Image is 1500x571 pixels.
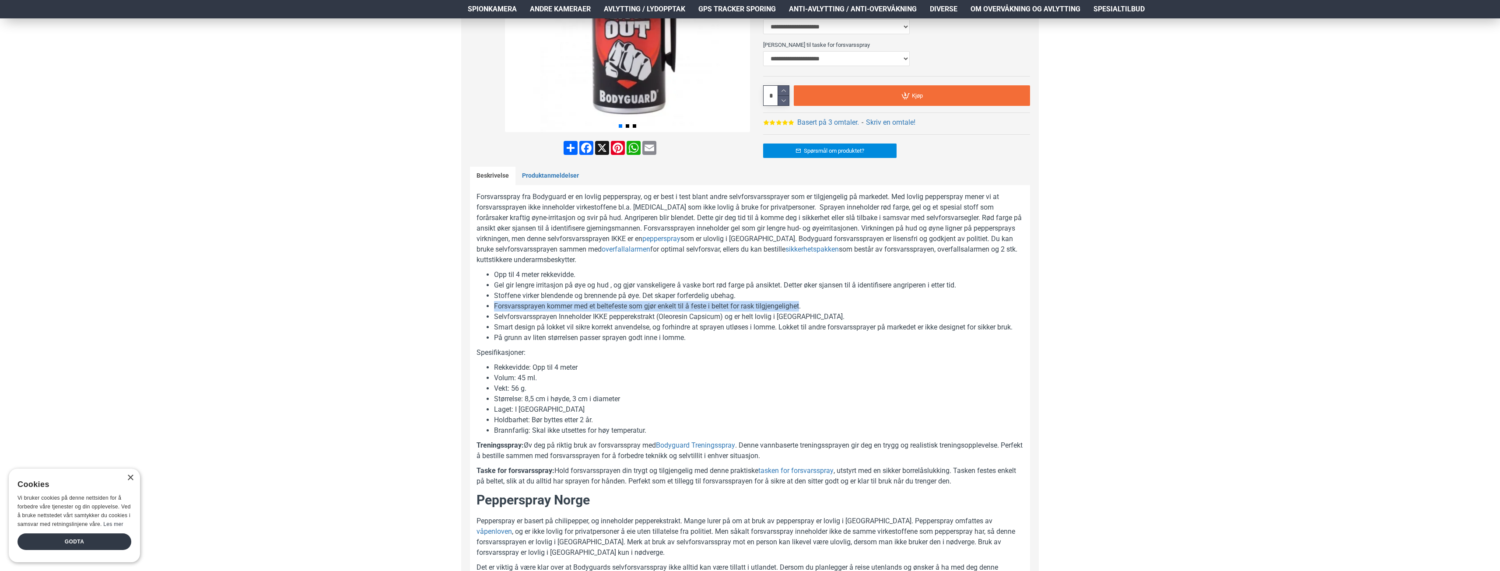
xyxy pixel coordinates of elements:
a: Basert på 3 omtaler. [797,117,859,128]
a: pepperspray [642,234,680,244]
li: Vekt: 56 g. [494,383,1023,394]
span: Spionkamera [468,4,517,14]
a: Skriv en omtale! [866,117,915,128]
span: Vi bruker cookies på denne nettsiden for å forbedre våre tjenester og din opplevelse. Ved å bruke... [18,495,131,527]
b: - [862,118,863,126]
label: [PERSON_NAME] til taske for forsvarsspray [763,38,1030,52]
h2: Pepperspray Norge [477,491,1023,509]
span: Avlytting / Lydopptak [604,4,685,14]
span: GPS Tracker Sporing [698,4,776,14]
b: Taske for forsvarsspray: [477,466,554,475]
span: Spesialtilbud [1093,4,1145,14]
span: Diverse [930,4,957,14]
li: Selvforsvarssprayen Inneholder IKKE pepperekstrakt (Oleoresin Capsicum) og er helt lovlig i [GEOG... [494,312,1023,322]
li: Forsvarssprayen kommer med et beltefeste som gjør enkelt til å feste i beltet for rask tilgjengel... [494,301,1023,312]
li: Smart design på lokket vil sikre korrekt anvendelse, og forhindre at sprayen utløses i lomme. Lok... [494,322,1023,333]
span: Go to slide 2 [626,124,629,128]
a: Les mer, opens a new window [103,521,123,527]
b: Treningsspray: [477,441,524,449]
a: WhatsApp [626,141,641,155]
a: Beskrivelse [470,167,515,185]
a: Pinterest [610,141,626,155]
a: Share [563,141,578,155]
p: Øv deg på riktig bruk av forsvarsspray med . Denne vannbaserte treningssprayen gir deg en trygg o... [477,440,1023,461]
a: Spørsmål om produktet? [763,144,897,158]
a: sikkerhetspakken [785,244,839,255]
p: Hold forsvarssprayen din trygt og tilgjengelig med denne praktiske , utstyrt med en sikker borrel... [477,466,1023,487]
li: Størrelse: 8,5 cm i høyde, 3 cm i diameter [494,394,1023,404]
a: X [594,141,610,155]
li: Rekkevidde: Opp til 4 meter [494,362,1023,373]
a: tasken for forsvarsspray [758,466,834,476]
a: Produktanmeldelser [515,167,585,185]
li: Opp til 4 meter rekkevidde. [494,270,1023,280]
a: våpenloven [477,526,512,537]
a: Email [641,141,657,155]
span: Go to slide 3 [633,124,636,128]
p: Forsvarsspray fra Bodyguard er en lovlig pepperspray, og er best i test blant andre selvforsvarss... [477,192,1023,265]
li: Holdbarhet: Bør byttes etter 2 år. [494,415,1023,425]
li: Stoffene virker blendende og brennende på øye. Det skaper forferdelig ubehag. [494,291,1023,301]
span: Om overvåkning og avlytting [971,4,1080,14]
p: Spesifikasjoner: [477,347,1023,358]
span: Go to slide 1 [619,124,622,128]
li: Brannfarlig: Skal ikke utsettes for høy temperatur. [494,425,1023,436]
a: overfallalarmen [602,244,650,255]
a: Facebook [578,141,594,155]
div: Close [127,475,133,481]
span: Kjøp [912,93,923,98]
div: Cookies [18,475,126,494]
li: Laget: I [GEOGRAPHIC_DATA] [494,404,1023,415]
span: Anti-avlytting / Anti-overvåkning [789,4,917,14]
li: På grunn av liten størrelsen passer sprayen godt inne i lomme. [494,333,1023,343]
p: Pepperspray er basert på chilipepper, og inneholder pepperekstrakt. Mange lurer på om at bruk av ... [477,516,1023,558]
li: Gel gir lengre irritasjon på øye og hud , og gjør vanskeligere å vaske bort rød farge på ansiktet... [494,280,1023,291]
span: Andre kameraer [530,4,591,14]
div: Godta [18,533,131,550]
li: Volum: 45 ml. [494,373,1023,383]
a: Bodyguard Treningsspray [656,440,735,451]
